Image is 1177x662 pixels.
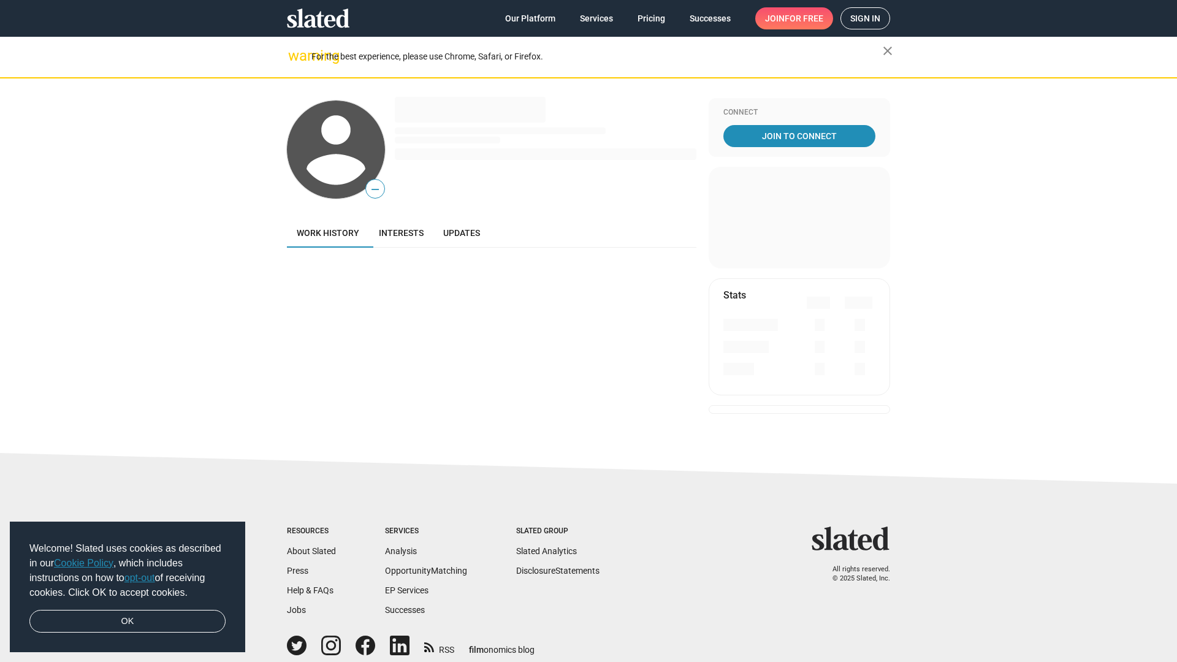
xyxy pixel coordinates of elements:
[124,573,155,583] a: opt-out
[424,637,454,656] a: RSS
[765,7,823,29] span: Join
[385,605,425,615] a: Successes
[287,546,336,556] a: About Slated
[516,527,600,536] div: Slated Group
[723,125,875,147] a: Join To Connect
[690,7,731,29] span: Successes
[311,48,883,65] div: For the best experience, please use Chrome, Safari, or Firefox.
[385,566,467,576] a: OpportunityMatching
[54,558,113,568] a: Cookie Policy
[287,218,369,248] a: Work history
[443,228,480,238] span: Updates
[850,8,880,29] span: Sign in
[755,7,833,29] a: Joinfor free
[287,566,308,576] a: Press
[287,585,333,595] a: Help & FAQs
[288,48,303,63] mat-icon: warning
[638,7,665,29] span: Pricing
[379,228,424,238] span: Interests
[29,541,226,600] span: Welcome! Slated uses cookies as described in our , which includes instructions on how to of recei...
[505,7,555,29] span: Our Platform
[29,610,226,633] a: dismiss cookie message
[287,527,336,536] div: Resources
[628,7,675,29] a: Pricing
[516,546,577,556] a: Slated Analytics
[369,218,433,248] a: Interests
[820,565,890,583] p: All rights reserved. © 2025 Slated, Inc.
[840,7,890,29] a: Sign in
[723,108,875,118] div: Connect
[385,585,429,595] a: EP Services
[516,566,600,576] a: DisclosureStatements
[385,546,417,556] a: Analysis
[785,7,823,29] span: for free
[469,634,535,656] a: filmonomics blog
[495,7,565,29] a: Our Platform
[680,7,741,29] a: Successes
[433,218,490,248] a: Updates
[726,125,873,147] span: Join To Connect
[880,44,895,58] mat-icon: close
[385,527,467,536] div: Services
[366,181,384,197] span: —
[10,522,245,653] div: cookieconsent
[287,605,306,615] a: Jobs
[469,645,484,655] span: film
[580,7,613,29] span: Services
[570,7,623,29] a: Services
[297,228,359,238] span: Work history
[723,289,746,302] mat-card-title: Stats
